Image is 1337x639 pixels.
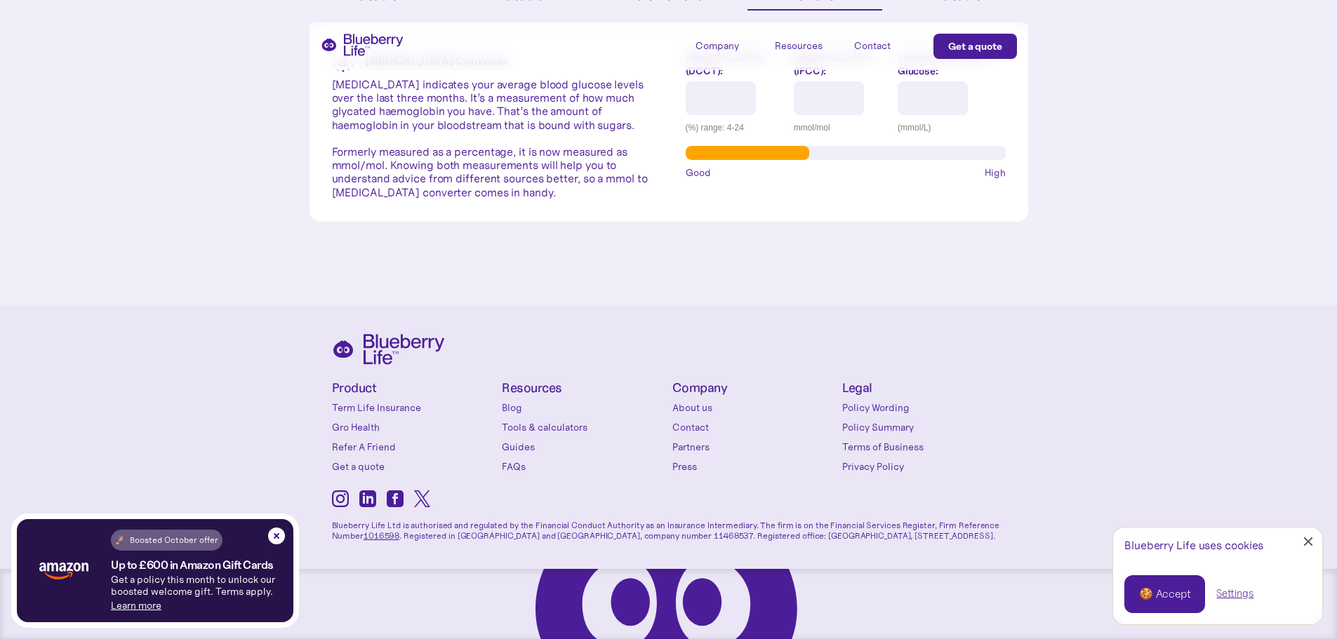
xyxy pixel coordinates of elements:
a: Partners [672,440,836,454]
p: Get a policy this month to unlock our boosted welcome gift. Terms apply. [111,574,293,598]
a: Get a quote [933,34,1017,59]
a: home [321,34,404,56]
a: Gro Health [332,420,495,434]
div: Blueberry Life uses cookies [1124,539,1311,552]
a: Get a quote [332,459,495,473]
div: Contact [854,40,891,52]
a: Terms of Business [842,440,1006,454]
a: Tools & calculators [502,420,665,434]
a: Close Cookie Popup [1294,527,1322,556]
a: Term Life Insurance [332,401,495,415]
a: Press [672,459,836,473]
div: Resources [775,34,838,57]
a: Learn more [111,599,161,612]
h4: Product [332,382,495,395]
a: Contact [672,420,836,434]
a: Blog [502,401,665,415]
a: About us [672,401,836,415]
a: 🍪 Accept [1124,575,1205,613]
h4: Legal [842,382,1006,395]
div: 🍪 Accept [1139,586,1190,602]
div: (mmol/L) [898,121,1005,135]
h4: Resources [502,382,665,395]
a: 1016598 [364,530,399,541]
div: Close Cookie Popup [1308,542,1309,542]
h4: Company [672,382,836,395]
a: Contact [854,34,917,57]
div: Resources [775,40,823,52]
a: Privacy Policy [842,459,1006,473]
div: (%) range: 4-24 [686,121,783,135]
a: Policy Wording [842,401,1006,415]
div: mmol/mol [794,121,887,135]
span: Good [686,166,711,180]
div: Company [696,34,759,57]
a: Policy Summary [842,420,1006,434]
span: High [985,166,1006,180]
div: Get a quote [948,39,1002,53]
div: Company [696,40,739,52]
a: FAQs [502,459,665,473]
a: Refer A Friend [332,440,495,454]
p: [MEDICAL_DATA] indicates your average blood glucose levels over the last three months. It’s a mea... [332,78,652,199]
h4: Up to £600 in Amazon Gift Cards [111,559,274,571]
a: Settings [1216,586,1253,601]
a: Guides [502,440,665,454]
div: 🚀 Boosted October offer [115,533,218,547]
p: Blueberry Life Ltd is authorised and regulated by the Financial Conduct Authority as an Insurance... [332,511,1006,541]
